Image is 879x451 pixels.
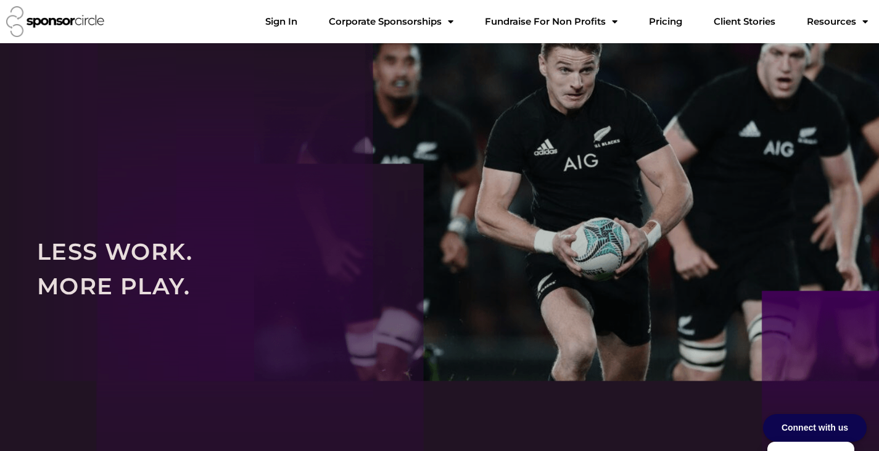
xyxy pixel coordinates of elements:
nav: Menu [255,9,878,34]
h2: LESS WORK. MORE PLAY. [37,234,842,303]
a: Resources [797,9,878,34]
img: Sponsor Circle logo [6,6,104,37]
a: Corporate SponsorshipsMenu Toggle [319,9,463,34]
a: Sign In [255,9,307,34]
a: Pricing [639,9,692,34]
a: Fundraise For Non ProfitsMenu Toggle [475,9,627,34]
div: Connect with us [763,414,867,442]
a: Client Stories [704,9,785,34]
